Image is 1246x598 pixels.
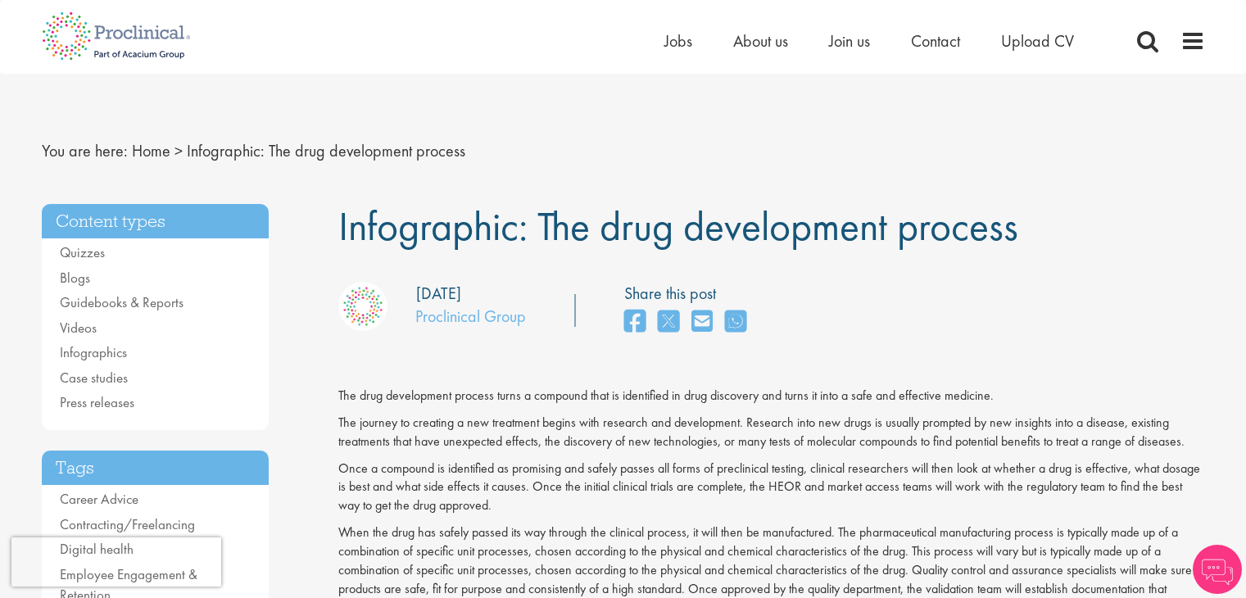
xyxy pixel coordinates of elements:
span: Infographic: The drug development process [338,200,1018,252]
img: Chatbot [1193,545,1242,594]
span: Infographic: The drug development process [187,140,465,161]
span: You are here: [42,140,128,161]
img: Proclinical Group [338,282,387,331]
span: > [174,140,183,161]
div: [DATE] [416,282,461,306]
a: breadcrumb link [132,140,170,161]
p: The drug development process turns a compound that is identified in drug discovery and turns it i... [338,387,1205,405]
a: Infographics [60,343,127,361]
a: share on email [691,305,713,340]
p: Once a compound is identified as promising and safely passes all forms of preclinical testing, cl... [338,460,1205,516]
iframe: reCAPTCHA [11,537,221,587]
p: The journey to creating a new treatment begins with research and development. Research into new d... [338,414,1205,451]
a: Jobs [664,30,692,52]
a: Case studies [60,369,128,387]
a: Join us [829,30,870,52]
a: Quizzes [60,243,105,261]
a: share on whats app [725,305,746,340]
a: share on facebook [624,305,646,340]
a: Career Advice [60,490,138,508]
a: About us [733,30,788,52]
a: Upload CV [1001,30,1074,52]
a: Press releases [60,393,134,411]
h3: Content types [42,204,270,239]
a: Contracting/Freelancing [60,515,195,533]
a: Contact [911,30,960,52]
label: Share this post [624,282,754,306]
a: Videos [60,319,97,337]
a: Guidebooks & Reports [60,293,184,311]
a: share on twitter [658,305,679,340]
a: Proclinical Group [415,306,526,327]
a: Blogs [60,269,90,287]
h3: Tags [42,451,270,486]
